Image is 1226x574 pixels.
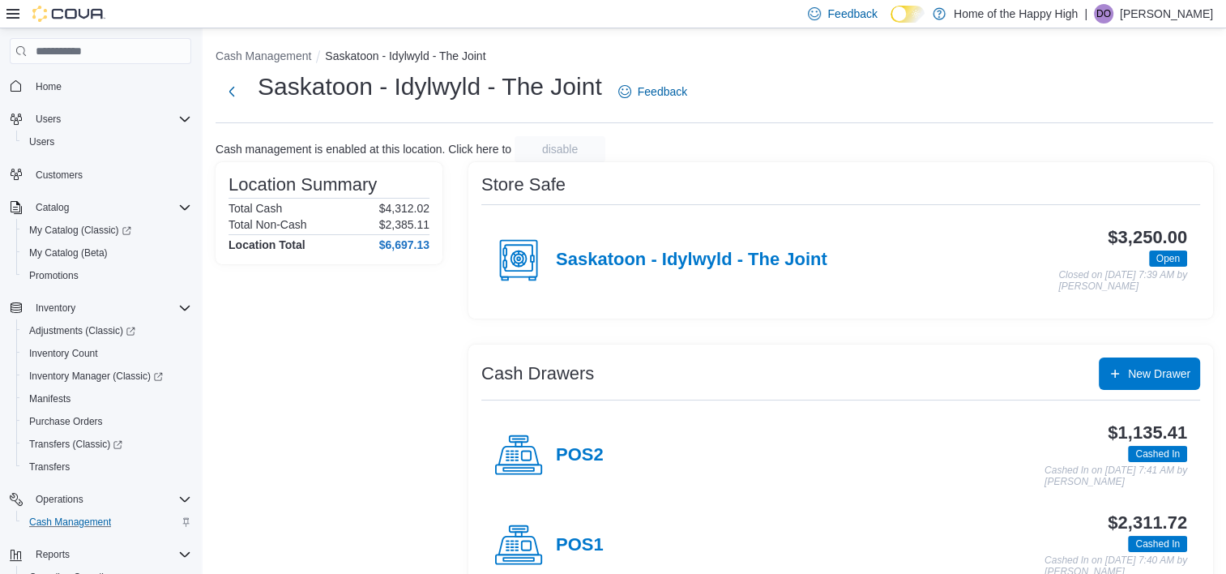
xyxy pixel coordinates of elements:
[23,132,61,152] a: Users
[16,365,198,388] a: Inventory Manager (Classic)
[23,132,191,152] span: Users
[16,242,198,264] button: My Catalog (Beta)
[29,298,191,318] span: Inventory
[1094,4,1113,24] div: Danielle Otte
[29,438,122,451] span: Transfers (Classic)
[258,71,602,103] h1: Saskatoon - Idylwyld - The Joint
[29,246,108,259] span: My Catalog (Beta)
[1149,251,1187,267] span: Open
[23,344,105,363] a: Inventory Count
[36,113,61,126] span: Users
[23,457,76,477] a: Transfers
[36,302,75,315] span: Inventory
[16,388,198,410] button: Manifests
[29,415,103,428] span: Purchase Orders
[542,141,578,157] span: disable
[556,535,604,556] h4: POS1
[216,143,511,156] p: Cash management is enabled at this location. Click here to
[229,218,307,231] h6: Total Non-Cash
[16,410,198,433] button: Purchase Orders
[216,75,248,108] button: Next
[23,344,191,363] span: Inventory Count
[29,109,191,129] span: Users
[1128,366,1190,382] span: New Drawer
[16,511,198,533] button: Cash Management
[29,298,82,318] button: Inventory
[23,366,191,386] span: Inventory Manager (Classic)
[29,347,98,360] span: Inventory Count
[481,364,594,383] h3: Cash Drawers
[827,6,877,22] span: Feedback
[556,445,604,466] h4: POS2
[3,543,198,566] button: Reports
[229,238,305,251] h4: Location Total
[1128,536,1187,552] span: Cashed In
[1108,228,1187,247] h3: $3,250.00
[3,297,198,319] button: Inventory
[216,49,311,62] button: Cash Management
[1135,447,1180,461] span: Cashed In
[23,389,77,409] a: Manifests
[23,389,191,409] span: Manifests
[1108,423,1187,443] h3: $1,135.41
[23,512,191,532] span: Cash Management
[1096,4,1111,24] span: DO
[36,548,70,561] span: Reports
[16,342,198,365] button: Inventory Count
[1135,537,1180,551] span: Cashed In
[23,435,129,454] a: Transfers (Classic)
[23,321,191,341] span: Adjustments (Classic)
[23,435,191,454] span: Transfers (Classic)
[1058,270,1187,292] p: Closed on [DATE] 7:39 AM by [PERSON_NAME]
[229,202,282,215] h6: Total Cash
[23,243,191,263] span: My Catalog (Beta)
[23,366,169,386] a: Inventory Manager (Classic)
[36,169,83,182] span: Customers
[1108,513,1187,533] h3: $2,311.72
[379,218,429,231] p: $2,385.11
[16,131,198,153] button: Users
[638,84,687,100] span: Feedback
[29,490,191,509] span: Operations
[29,516,111,529] span: Cash Management
[16,219,198,242] a: My Catalog (Classic)
[23,221,191,240] span: My Catalog (Classic)
[29,392,70,405] span: Manifests
[23,457,191,477] span: Transfers
[379,238,429,251] h4: $6,697.13
[23,221,138,240] a: My Catalog (Classic)
[29,75,191,96] span: Home
[32,6,105,22] img: Cova
[23,321,142,341] a: Adjustments (Classic)
[3,196,198,219] button: Catalog
[16,456,198,478] button: Transfers
[29,135,54,148] span: Users
[3,488,198,511] button: Operations
[3,108,198,131] button: Users
[229,175,377,195] h3: Location Summary
[36,80,62,93] span: Home
[16,319,198,342] a: Adjustments (Classic)
[954,4,1078,24] p: Home of the Happy High
[23,266,191,285] span: Promotions
[23,412,191,431] span: Purchase Orders
[29,224,131,237] span: My Catalog (Classic)
[3,74,198,97] button: Home
[29,460,70,473] span: Transfers
[515,136,605,162] button: disable
[1044,465,1187,487] p: Cashed In on [DATE] 7:41 AM by [PERSON_NAME]
[29,545,191,564] span: Reports
[29,198,191,217] span: Catalog
[556,250,827,271] h4: Saskatoon - Idylwyld - The Joint
[1099,358,1200,390] button: New Drawer
[23,512,117,532] a: Cash Management
[36,493,83,506] span: Operations
[1120,4,1213,24] p: [PERSON_NAME]
[29,165,191,185] span: Customers
[29,77,68,96] a: Home
[29,324,135,337] span: Adjustments (Classic)
[891,6,925,23] input: Dark Mode
[1128,446,1187,462] span: Cashed In
[216,48,1213,67] nav: An example of EuiBreadcrumbs
[23,243,114,263] a: My Catalog (Beta)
